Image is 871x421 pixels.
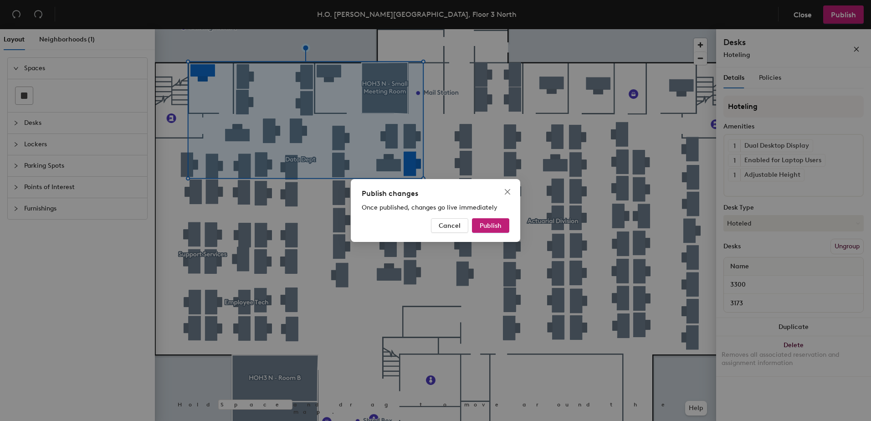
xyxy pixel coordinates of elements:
[500,185,515,199] button: Close
[431,218,468,233] button: Cancel
[362,188,509,199] div: Publish changes
[439,222,461,230] span: Cancel
[504,188,511,195] span: close
[472,218,509,233] button: Publish
[500,188,515,195] span: Close
[362,204,497,211] span: Once published, changes go live immediately
[480,222,502,230] span: Publish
